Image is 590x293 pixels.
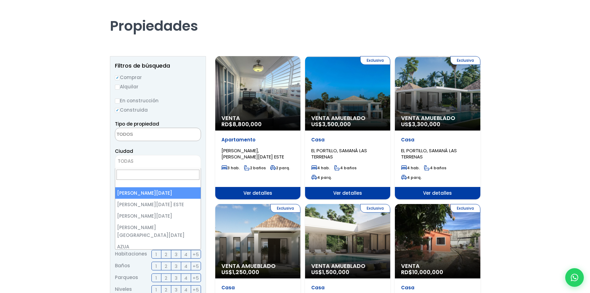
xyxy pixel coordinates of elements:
span: +5 [193,274,199,282]
span: EL PORTILLO, SAMANÁ LAS TERRENAS [311,147,367,160]
span: 3 [175,274,177,282]
span: [PERSON_NAME], [PERSON_NAME][DATE] ESTE [221,147,284,160]
input: Comprar [115,75,120,80]
span: 2 [165,262,167,270]
li: [PERSON_NAME][DATE] [115,210,201,222]
span: 2 parq. [270,165,290,171]
span: US$ [311,120,351,128]
li: AZUA [115,241,201,252]
span: 4 [184,274,187,282]
span: Venta Amueblado [311,115,384,121]
span: US$ [401,120,440,128]
span: Exclusiva [270,204,300,213]
span: 1,250,000 [232,268,259,276]
span: US$ [311,268,349,276]
input: Search [116,170,199,180]
span: 2 [165,251,167,258]
span: TODAS [118,158,133,164]
span: Parqueos [115,273,138,282]
span: 10,000,000 [412,268,443,276]
h1: Propiedades [110,0,480,34]
span: Ciudad [115,148,133,154]
p: Casa [311,137,384,143]
li: [PERSON_NAME][GEOGRAPHIC_DATA][DATE] [115,222,201,241]
span: 4 [184,251,187,258]
a: Exclusiva Venta Amueblado US$3,500,000 Casa EL PORTILLO, SAMANÁ LAS TERRENAS 4 hab. 4 baños 4 par... [305,56,390,199]
span: Exclusiva [450,56,480,65]
span: Ver detalles [395,187,480,199]
span: 2 [165,274,167,282]
input: Construida [115,108,120,113]
label: Construida [115,106,201,114]
h2: Filtros de búsqueda [115,63,201,69]
p: Apartamento [221,137,294,143]
span: Ver detalles [305,187,390,199]
span: EL PORTILLO, SAMANÁ LAS TERRENAS [401,147,457,160]
span: 4 hab. [401,165,420,171]
span: 4 parq. [401,175,422,180]
span: 3,300,000 [412,120,440,128]
span: Exclusiva [360,204,390,213]
span: 3 [175,251,177,258]
span: TODAS [115,157,201,166]
span: Exclusiva [450,204,480,213]
span: Venta Amueblado [221,263,294,269]
a: Exclusiva Venta Amueblado US$3,300,000 Casa EL PORTILLO, SAMANÁ LAS TERRENAS 4 hab. 4 baños 4 par... [395,56,480,199]
span: 1 [155,274,157,282]
label: En construcción [115,97,201,104]
span: RD$ [401,268,443,276]
input: En construcción [115,99,120,104]
span: 3 hab. [221,165,240,171]
span: Venta Amueblado [401,115,474,121]
span: Habitaciones [115,250,147,259]
p: Casa [401,285,474,291]
p: Casa [311,285,384,291]
p: Casa [401,137,474,143]
span: 4 baños [334,165,356,171]
span: +5 [193,251,199,258]
span: 4 hab. [311,165,330,171]
span: 2 baños [244,165,266,171]
span: Venta Amueblado [311,263,384,269]
span: 8,800,000 [233,120,262,128]
span: 4 baños [424,165,446,171]
span: TODAS [115,155,201,168]
span: Baños [115,262,130,270]
span: 4 [184,262,187,270]
span: Ver detalles [215,187,300,199]
span: +5 [193,262,199,270]
span: Venta [401,263,474,269]
textarea: Search [115,128,175,141]
input: Alquilar [115,85,120,90]
li: [PERSON_NAME][DATE] [115,187,201,199]
label: Alquilar [115,83,201,91]
span: Tipo de propiedad [115,121,159,127]
p: Casa [221,285,294,291]
span: 1 [155,251,157,258]
span: Exclusiva [360,56,390,65]
span: 1,500,000 [322,268,349,276]
a: Venta RD$8,800,000 Apartamento [PERSON_NAME], [PERSON_NAME][DATE] ESTE 3 hab. 2 baños 2 parq. Ver... [215,56,300,199]
span: US$ [221,268,259,276]
span: 1 [155,262,157,270]
span: 3,500,000 [322,120,351,128]
span: RD$ [221,120,262,128]
label: Comprar [115,73,201,81]
span: 3 [175,262,177,270]
span: Venta [221,115,294,121]
li: [PERSON_NAME][DATE] ESTE [115,199,201,210]
span: 4 parq. [311,175,332,180]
